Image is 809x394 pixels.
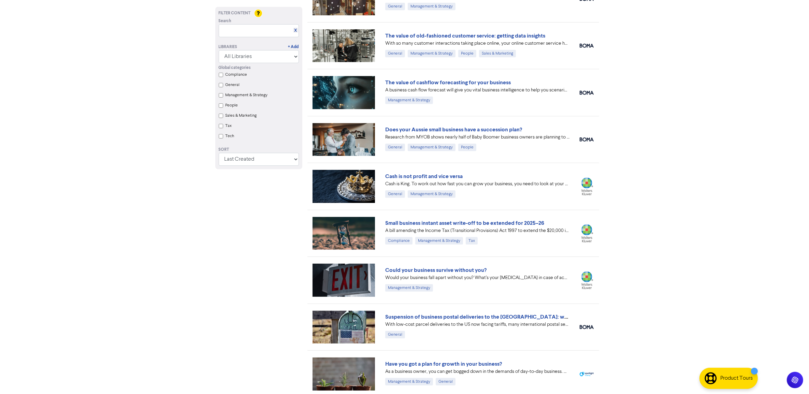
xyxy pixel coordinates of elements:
[385,97,433,104] div: Management & Strategy
[580,137,594,142] img: boma
[385,274,569,281] div: Would your business fall apart without you? What’s your Plan B in case of accident, illness, or j...
[385,3,405,10] div: General
[385,378,433,385] div: Management & Strategy
[479,50,516,57] div: Sales & Marketing
[385,40,569,47] div: With so many customer interactions taking place online, your online customer service has to be fi...
[580,325,594,329] img: boma
[385,321,569,328] div: With low-cost parcel deliveries to the US now facing tariffs, many international postal services ...
[458,50,476,57] div: People
[385,237,413,245] div: Compliance
[385,87,569,94] div: A business cash flow forecast will give you vital business intelligence to help you scenario-plan...
[288,44,299,50] a: + Add
[415,237,463,245] div: Management & Strategy
[385,368,569,375] div: As a business owner, you can get bogged down in the demands of day-to-day business. We can help b...
[385,50,405,57] div: General
[226,113,257,119] label: Sales & Marketing
[226,72,247,78] label: Compliance
[385,32,545,39] a: The value of old-fashioned customer service: getting data insights
[385,126,522,133] a: Does your Aussie small business have a succession plan?
[385,220,544,227] a: Small business instant asset write-off to be extended for 2025–26
[580,44,594,48] img: boma
[219,10,299,16] div: Filter Content
[775,361,809,394] iframe: Chat Widget
[385,284,433,292] div: Management & Strategy
[385,180,569,188] div: Cash is King. To work out how fast you can grow your business, you need to look at your projected...
[385,190,405,198] div: General
[580,91,594,95] img: boma_accounting
[226,92,268,98] label: Management & Strategy
[385,331,405,338] div: General
[226,102,238,108] label: People
[408,190,456,198] div: Management & Strategy
[219,147,299,153] div: Sort
[408,50,456,57] div: Management & Strategy
[385,361,502,367] a: Have you got a plan for growth in your business?
[466,237,478,245] div: Tax
[436,378,456,385] div: General
[385,267,487,274] a: Could your business survive without you?
[219,18,232,24] span: Search
[385,79,511,86] a: The value of cashflow forecasting for your business
[219,44,237,50] div: Libraries
[580,177,594,195] img: wolterskluwer
[580,372,594,376] img: spotlight
[385,313,625,320] a: Suspension of business postal deliveries to the [GEOGRAPHIC_DATA]: what options do you have?
[226,133,234,139] label: Tech
[580,224,594,242] img: wolters_kluwer
[294,28,297,33] a: X
[408,3,456,10] div: Management & Strategy
[219,65,299,71] div: Global categories
[458,144,476,151] div: People
[385,173,463,180] a: Cash is not profit and vice versa
[226,82,240,88] label: General
[580,271,594,289] img: wolterskluwer
[385,134,569,141] div: Research from MYOB shows nearly half of Baby Boomer business owners are planning to exit in the n...
[226,123,232,129] label: Tax
[385,144,405,151] div: General
[408,144,456,151] div: Management & Strategy
[385,227,569,234] div: A bill amending the Income Tax (Transitional Provisions) Act 1997 to extend the $20,000 instant a...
